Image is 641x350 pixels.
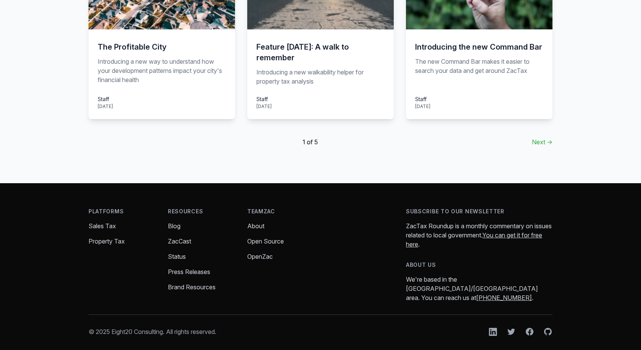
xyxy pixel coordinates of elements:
h3: The Profitable City [98,42,226,52]
div: Staff [415,95,430,103]
h4: TeamZac [247,208,314,215]
time: [DATE] [256,103,272,109]
h4: Platforms [89,208,156,215]
div: Staff [98,95,113,103]
h3: Introducing the new Command Bar [415,42,543,52]
a: OpenZac [247,253,273,260]
a: ZacCast [168,237,191,245]
a: Open Source [247,237,284,245]
p: The new Command Bar makes it easier to search your data and get around ZacTax [415,57,543,86]
a: Blog [168,222,180,230]
p: © 2025 Eight20 Consulting. All rights reserved. [89,327,216,336]
h3: Feature [DATE]: A walk to remember [256,42,385,63]
a: Property Tax [89,237,125,245]
p: We're based in the [GEOGRAPHIC_DATA]/[GEOGRAPHIC_DATA] area. You can reach us at . [406,275,552,302]
p: Introducing a new way to understand how your development patterns impact your city's financial he... [98,57,226,86]
a: About [247,222,264,230]
p: ZacTax Roundup is a monthly commentary on issues related to local government. . [406,221,552,249]
time: [DATE] [98,103,113,109]
h4: About us [406,261,552,269]
h4: Subscribe to our newsletter [406,208,552,215]
time: [DATE] [415,103,430,109]
a: [PHONE_NUMBER] [476,294,532,302]
a: Sales Tax [89,222,116,230]
p: Introducing a new walkability helper for property tax analysis [256,68,385,86]
a: Next → [532,137,552,147]
a: Press Releases [168,268,210,276]
div: Staff [256,95,272,103]
span: 1 of 5 [303,137,318,147]
h4: Resources [168,208,235,215]
a: Brand Resources [168,283,216,291]
a: Status [168,253,186,260]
